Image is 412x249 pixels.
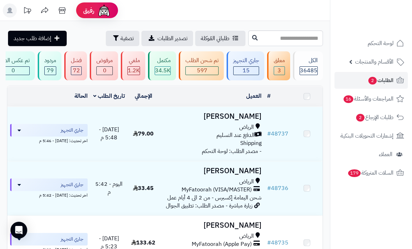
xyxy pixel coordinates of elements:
[267,239,288,247] a: #48735
[267,184,271,192] span: #
[159,107,264,161] td: - مصدر الطلب: لوحة التحكم
[36,51,63,80] a: مردود 79
[343,94,393,104] span: المراجعات والأسئلة
[44,57,56,65] div: مردود
[334,35,408,52] a: لوحة التحكم
[162,112,262,120] h3: [PERSON_NAME]
[182,186,252,194] span: MyFatoorah (VISA/MASTER)
[45,67,56,75] span: 79
[135,92,152,100] a: الإجمالي
[61,181,83,188] span: جاري التجهيز
[368,75,393,85] span: الطلبات
[239,123,254,131] span: الرياض
[95,180,123,196] span: اليوم - 5:42 م
[334,164,408,181] a: السلات المتروكة179
[365,18,405,32] img: logo-2.png
[119,51,147,80] a: ملغي 1.2K
[19,3,36,19] a: تحديثات المنصة
[334,109,408,126] a: طلبات الإرجاع2
[10,222,27,239] div: Open Intercom Messenger
[14,34,51,43] span: إضافة طلب جديد
[292,51,324,80] a: الكل36485
[162,167,262,175] h3: [PERSON_NAME]
[106,31,139,46] button: تصفية
[240,139,262,147] span: Shipping
[267,130,271,138] span: #
[88,51,119,80] a: مرفوض 0
[334,146,408,163] a: العملاء
[334,72,408,89] a: الطلبات2
[355,57,393,67] span: الأقسام والمنتجات
[348,169,361,177] span: 179
[131,239,155,247] span: 133.62
[234,67,259,75] span: 15
[344,95,353,103] span: 16
[10,191,88,198] div: اخر تحديث: [DATE] - 5:42 م
[340,131,393,141] span: إشعارات التحويلات البنكية
[97,67,112,75] span: 0
[300,67,317,75] span: 36485
[266,51,292,80] a: معلق 3
[74,92,88,100] a: الحالة
[63,51,88,80] a: فشل 72
[71,57,82,65] div: فشل
[267,92,271,100] a: #
[61,236,83,243] span: جاري التجهيز
[239,178,254,186] span: الرياض
[192,240,252,248] span: MyFatoorah (Apple Pay)
[128,67,140,75] div: 1166
[239,232,254,240] span: الرياض
[155,67,170,75] span: 34.5K
[127,57,140,65] div: ملغي
[155,67,170,75] div: 34528
[368,38,393,48] span: لوحة التحكم
[8,31,67,46] a: إضافة طلب جديد
[96,57,113,65] div: مرفوض
[133,184,154,192] span: 33.45
[155,57,171,65] div: مكتمل
[356,114,365,122] span: 2
[334,127,408,144] a: إشعارات التحويلات البنكية
[99,125,119,142] span: [DATE] - 5:48 م
[167,193,262,202] span: شحن اليمامة إكسبرس - من 2 الى 4 أيام عمل
[141,31,193,46] a: تصدير الطلبات
[233,57,259,65] div: جاري التجهيز
[177,51,225,80] a: تم شحن الطلب 597
[71,67,81,75] span: 72
[83,6,94,15] span: رفيق
[355,112,393,122] span: طلبات الإرجاع
[274,67,285,75] span: 3
[147,51,177,80] a: مكتمل 34.5K
[185,57,219,65] div: تم شحن الطلب
[186,67,218,75] span: 597
[120,34,134,43] span: تصفية
[347,168,393,178] span: السلات المتروكة
[379,149,392,159] span: العملاء
[216,131,255,139] span: الدفع عند التسليم
[61,127,83,134] span: جاري التجهيز
[246,92,262,100] a: العميل
[267,184,288,192] a: #48736
[195,31,245,46] a: طلباتي المُوكلة
[300,57,318,65] div: الكل
[157,34,187,43] span: تصدير الطلبات
[93,92,125,100] a: تاريخ الطلب
[133,130,154,138] span: 79.00
[97,3,111,17] img: ai-face.png
[368,77,377,85] span: 2
[10,137,88,144] div: اخر تحديث: [DATE] - 5:46 م
[274,57,285,65] div: معلق
[334,90,408,107] a: المراجعات والأسئلة16
[267,130,288,138] a: #48737
[128,67,140,75] span: 1.2K
[162,221,262,229] h3: [PERSON_NAME]
[267,239,271,247] span: #
[166,202,252,210] span: زيارة مباشرة - مصدر الطلب: تطبيق الجوال
[201,34,229,43] span: طلباتي المُوكلة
